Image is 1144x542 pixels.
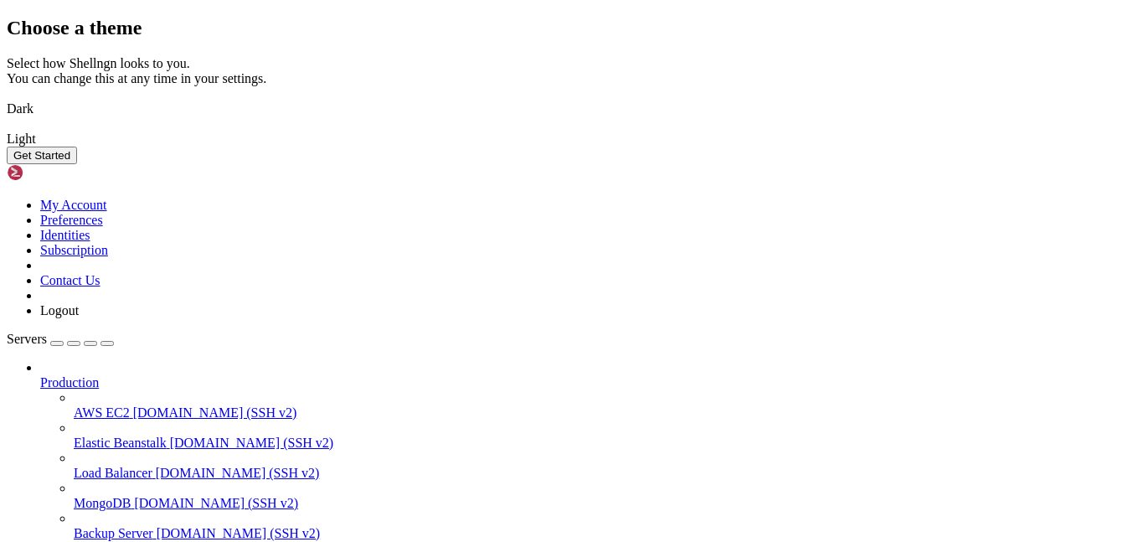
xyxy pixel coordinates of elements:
span: Production [40,375,99,390]
li: MongoDB [DOMAIN_NAME] (SSH v2) [74,481,1137,511]
span: MongoDB [74,496,131,510]
li: Backup Server [DOMAIN_NAME] (SSH v2) [74,511,1137,541]
h2: Choose a theme [7,17,1137,39]
a: Subscription [40,243,108,257]
span: [DOMAIN_NAME] (SSH v2) [157,526,321,540]
span: Load Balancer [74,466,152,480]
span: [DOMAIN_NAME] (SSH v2) [134,496,298,510]
div: Dark [7,101,1137,116]
div: Select how Shellngn looks to you. You can change this at any time in your settings. [7,56,1137,86]
a: Identities [40,228,90,242]
button: Get Started [7,147,77,164]
a: Contact Us [40,273,100,287]
span: Servers [7,332,47,346]
li: Elastic Beanstalk [DOMAIN_NAME] (SSH v2) [74,421,1137,451]
a: Load Balancer [DOMAIN_NAME] (SSH v2) [74,466,1137,481]
div: Light [7,132,1137,147]
a: Production [40,375,1137,390]
span: [DOMAIN_NAME] (SSH v2) [170,436,334,450]
a: Backup Server [DOMAIN_NAME] (SSH v2) [74,526,1137,541]
li: Load Balancer [DOMAIN_NAME] (SSH v2) [74,451,1137,481]
span: [DOMAIN_NAME] (SSH v2) [133,405,297,420]
a: AWS EC2 [DOMAIN_NAME] (SSH v2) [74,405,1137,421]
span: AWS EC2 [74,405,130,420]
a: Elastic Beanstalk [DOMAIN_NAME] (SSH v2) [74,436,1137,451]
img: Shellngn [7,164,103,181]
a: My Account [40,198,107,212]
li: AWS EC2 [DOMAIN_NAME] (SSH v2) [74,390,1137,421]
a: MongoDB [DOMAIN_NAME] (SSH v2) [74,496,1137,511]
span: Backup Server [74,526,153,540]
a: Logout [40,303,79,317]
a: Servers [7,332,114,346]
span: [DOMAIN_NAME] (SSH v2) [156,466,320,480]
span: Elastic Beanstalk [74,436,167,450]
a: Preferences [40,213,103,227]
